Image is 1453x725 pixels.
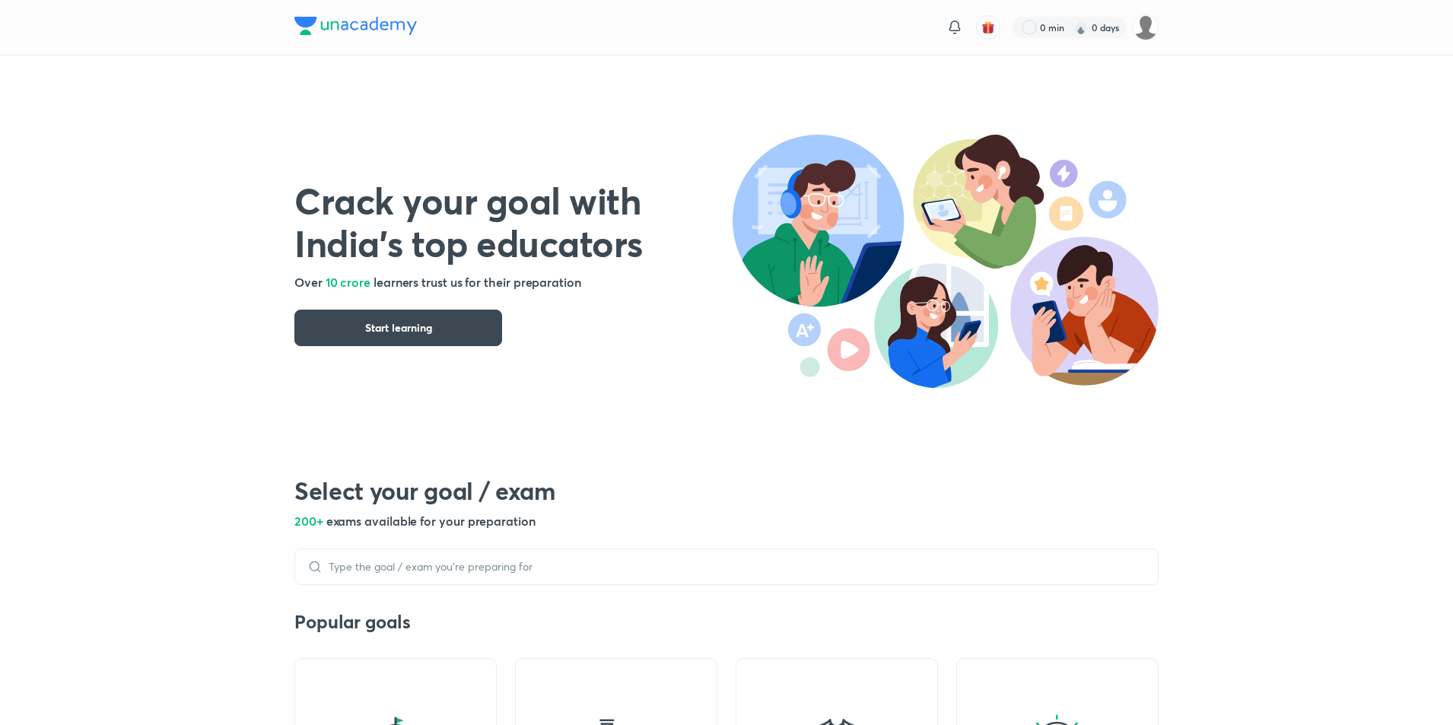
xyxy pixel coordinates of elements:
button: Start learning [294,310,502,346]
img: streak [1073,20,1089,35]
h3: Popular goals [294,609,1159,634]
a: Company Logo [294,17,417,39]
span: 10 crore [326,274,370,290]
span: exams available for your preparation [326,513,536,529]
h5: 200+ [294,512,1159,530]
img: Piali K [1133,14,1159,40]
img: avatar [981,21,995,34]
img: Company Logo [294,17,417,35]
img: header [733,135,1159,388]
input: Type the goal / exam you’re preparing for [323,561,1146,573]
h2: Select your goal / exam [294,475,1159,506]
h5: Over learners trust us for their preparation [294,273,733,291]
button: avatar [976,15,1000,40]
h1: Crack your goal with India’s top educators [294,179,733,264]
span: Start learning [365,320,432,335]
